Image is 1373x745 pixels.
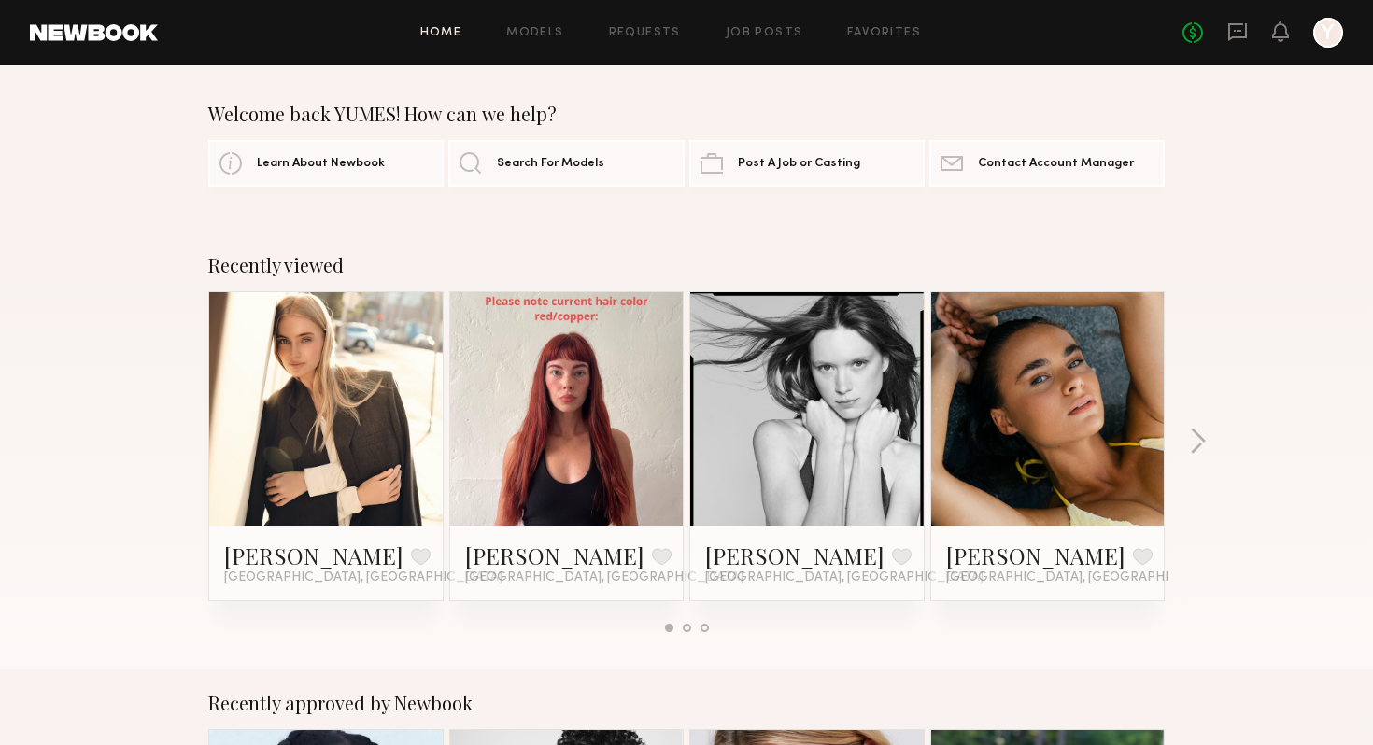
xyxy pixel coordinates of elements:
[689,140,925,187] a: Post A Job or Casting
[705,570,984,585] span: [GEOGRAPHIC_DATA], [GEOGRAPHIC_DATA]
[208,103,1165,125] div: Welcome back YUMES! How can we help?
[929,140,1165,187] a: Contact Account Manager
[208,140,444,187] a: Learn About Newbook
[609,27,681,39] a: Requests
[978,158,1134,170] span: Contact Account Manager
[1313,18,1343,48] a: Y
[208,254,1165,276] div: Recently viewed
[465,570,743,585] span: [GEOGRAPHIC_DATA], [GEOGRAPHIC_DATA]
[726,27,803,39] a: Job Posts
[497,158,604,170] span: Search For Models
[738,158,860,170] span: Post A Job or Casting
[208,692,1165,714] div: Recently approved by Newbook
[448,140,684,187] a: Search For Models
[946,541,1125,570] a: [PERSON_NAME]
[224,570,502,585] span: [GEOGRAPHIC_DATA], [GEOGRAPHIC_DATA]
[257,158,385,170] span: Learn About Newbook
[420,27,462,39] a: Home
[224,541,403,570] a: [PERSON_NAME]
[465,541,644,570] a: [PERSON_NAME]
[847,27,921,39] a: Favorites
[946,570,1224,585] span: [GEOGRAPHIC_DATA], [GEOGRAPHIC_DATA]
[506,27,563,39] a: Models
[705,541,885,570] a: [PERSON_NAME]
